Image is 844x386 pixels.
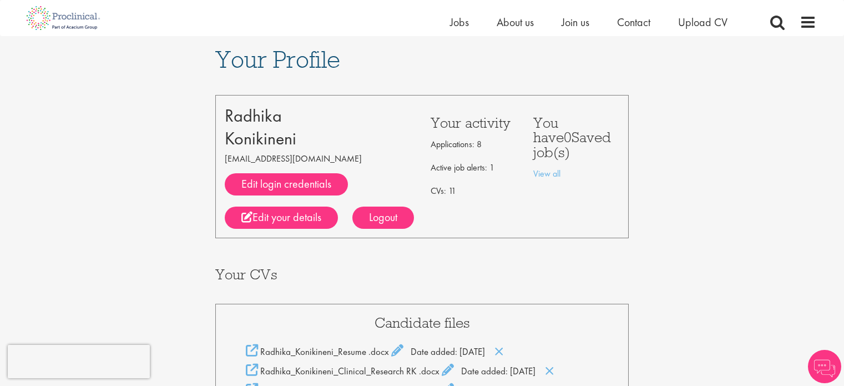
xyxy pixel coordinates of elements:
[260,365,417,377] span: Radhika_Konikineni_Clinical_Research RK
[352,207,414,229] div: Logout
[431,136,517,153] p: Applications: 8
[225,173,348,195] a: Edit login credentials
[238,344,607,358] div: Date added: [DATE]
[562,15,589,29] a: Join us
[419,365,439,377] span: .docx
[225,127,414,150] div: Konikineni
[260,345,366,358] span: Radhika_Konikineni_Resume
[431,116,517,130] h3: Your activity
[8,345,150,378] iframe: reCAPTCHA
[808,350,841,383] img: Chatbot
[678,15,727,29] a: Upload CV
[225,104,414,127] div: Radhika
[533,116,619,159] h3: You have Saved job(s)
[225,207,338,229] a: Edit your details
[497,15,534,29] a: About us
[431,159,517,177] p: Active job alerts: 1
[368,345,389,358] span: .docx
[215,267,629,282] h3: Your CVs
[225,150,414,168] p: [EMAIL_ADDRESS][DOMAIN_NAME]
[238,364,607,378] div: Date added: [DATE]
[617,15,650,29] a: Contact
[238,315,607,330] h3: Candidate files
[431,182,517,200] p: CVs: 11
[215,44,340,74] span: Your Profile
[450,15,469,29] a: Jobs
[564,128,572,146] span: 0
[533,168,560,179] a: View all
